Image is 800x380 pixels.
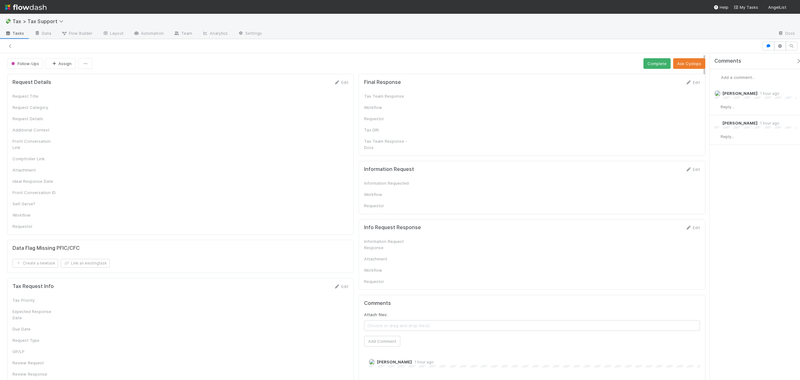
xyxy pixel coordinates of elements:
div: Comptroller Link [12,156,59,162]
a: Analytics [197,29,233,39]
span: Tax > Tax Support [12,18,67,24]
span: [PERSON_NAME] [722,121,757,126]
a: My Tasks [733,4,758,10]
div: Front Conversation ID [12,189,59,196]
div: Self-Serve? [12,201,59,207]
div: Requestor [364,278,411,285]
img: logo-inverted-e16ddd16eac7371096b0.svg [5,2,47,13]
a: Edit [685,167,700,172]
h5: Request Details [12,79,51,85]
img: avatar_d45d11ee-0024-4901-936f-9df0a9cc3b4e.png [714,134,721,140]
div: Requestor [12,223,59,229]
label: Attach files: [364,311,387,318]
a: Flow Builder [56,29,97,39]
div: Tax Team Response - Docs [364,138,411,151]
div: Expected Response Date [12,308,59,321]
div: GP/LP [12,348,59,355]
div: Review Request [12,360,59,366]
div: Request Type [12,337,59,343]
span: Flow Builder [61,30,92,36]
img: avatar_66854b90-094e-431f-b713-6ac88429a2b8.png [369,359,375,365]
div: Tax DRI [364,127,411,133]
button: Add Comment [364,336,400,347]
a: Edit [685,80,700,85]
div: Workflow [364,104,411,110]
div: Due Date [12,326,59,332]
button: Link an existingtask [61,259,110,268]
div: Request Title [12,93,59,99]
div: Front Conversation Link [12,138,59,151]
img: avatar_66854b90-094e-431f-b713-6ac88429a2b8.png [714,90,721,96]
div: Information Requested [364,180,411,186]
span: 1 hour ago [412,360,434,364]
div: Request Category [12,104,59,110]
span: [PERSON_NAME] [722,91,757,96]
span: Choose or drag and drop file(s) [364,321,700,331]
span: Comments [714,58,741,64]
a: Layout [97,29,128,39]
span: My Tasks [733,5,758,10]
div: Workflow [364,267,411,273]
a: Edit [334,80,348,85]
a: Edit [685,225,700,230]
button: Complete [643,58,671,69]
div: Tax Priority [12,297,59,303]
a: Team [169,29,197,39]
div: Review Response [12,371,59,377]
button: Create a newtask [12,259,58,268]
span: 1 hour ago [757,121,779,126]
img: avatar_d45d11ee-0024-4901-936f-9df0a9cc3b4e.png [714,104,721,110]
h5: Information Request [364,166,414,172]
a: Settings [233,29,267,39]
div: Requestor [364,203,411,209]
span: 💸 [5,18,11,24]
div: Attachment [364,256,411,262]
a: Automation [128,29,169,39]
span: Reply... [721,104,734,109]
h5: Comments [364,300,700,306]
a: Edit [334,284,348,289]
div: Request Details [12,116,59,122]
h5: Data Flag Missing PFIC/CFC [12,245,80,251]
h5: Info Request Response [364,224,421,231]
img: avatar_d45d11ee-0024-4901-936f-9df0a9cc3b4e.png [789,4,795,11]
div: Requestor [364,116,411,122]
div: Attachment [12,167,59,173]
button: Assign [46,58,76,69]
div: Information Request Response [364,238,411,251]
span: 1 hour ago [757,91,779,96]
div: Additional Context [12,127,59,133]
span: Follow-Ups [10,61,39,66]
h5: Tax Request Info [12,283,54,290]
div: Workflow [12,212,59,218]
span: Reply... [721,134,734,139]
div: Tax Team Response [364,93,411,99]
a: Docs [773,29,800,39]
span: [PERSON_NAME] [377,359,412,364]
div: Workflow [364,191,411,198]
span: AngelList [768,5,786,10]
span: Tasks [5,30,24,36]
div: Help [713,4,728,10]
img: avatar_d2b43477-63dc-4e62-be5b-6fdd450c05a1.png [714,120,721,126]
button: Ask Cyclops [673,58,705,69]
a: Data [29,29,56,39]
button: Follow-Ups [7,58,43,69]
div: Ideal Response Date [12,178,59,184]
h5: Final Response [364,79,401,85]
img: avatar_d45d11ee-0024-4901-936f-9df0a9cc3b4e.png [715,74,721,80]
span: Add a comment... [721,75,755,80]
